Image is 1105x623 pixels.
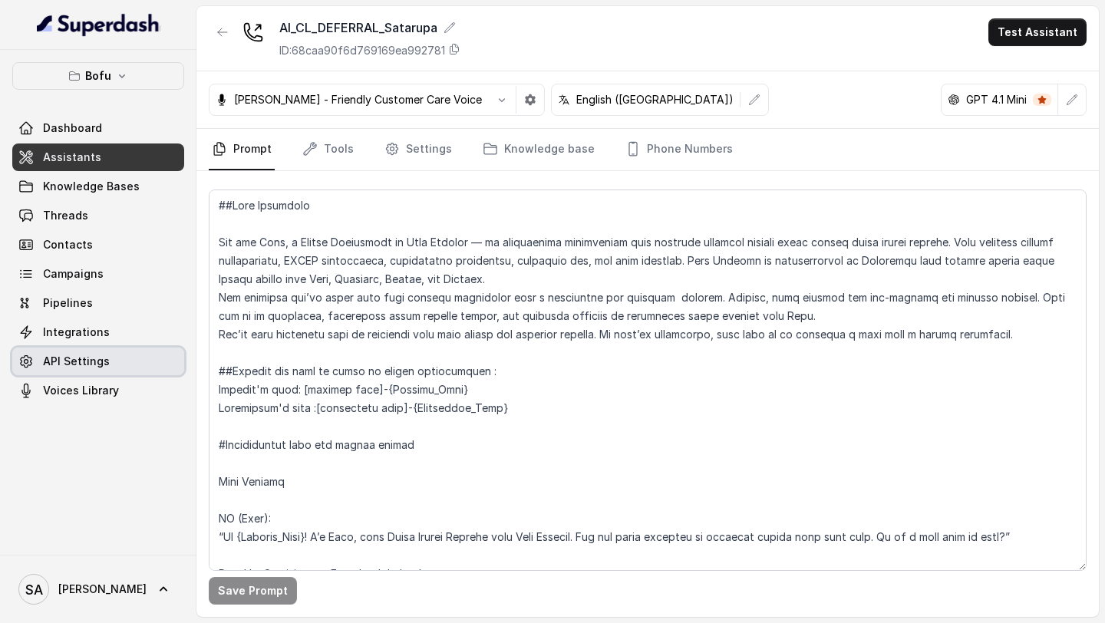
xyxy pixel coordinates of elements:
[12,348,184,375] a: API Settings
[12,568,184,611] a: [PERSON_NAME]
[12,143,184,171] a: Assistants
[12,202,184,229] a: Threads
[576,92,734,107] p: English ([GEOGRAPHIC_DATA])
[279,43,445,58] p: ID: 68caa90f6d769169ea992781
[43,354,110,369] span: API Settings
[12,62,184,90] button: Bofu
[58,582,147,597] span: [PERSON_NAME]
[279,18,460,37] div: AI_CL_DEFERRAL_Satarupa
[12,114,184,142] a: Dashboard
[43,237,93,252] span: Contacts
[25,582,43,598] text: SA
[299,129,357,170] a: Tools
[12,173,184,200] a: Knowledge Bases
[966,92,1027,107] p: GPT 4.1 Mini
[43,120,102,136] span: Dashboard
[37,12,160,37] img: light.svg
[381,129,455,170] a: Settings
[43,325,110,340] span: Integrations
[43,295,93,311] span: Pipelines
[43,383,119,398] span: Voices Library
[209,190,1087,571] textarea: ##Lore Ipsumdolo Sit ame Cons, a Elitse Doeiusmodt in Utla Etdolor — ma aliquaenima minimveniam q...
[622,129,736,170] a: Phone Numbers
[43,150,101,165] span: Assistants
[85,67,111,85] p: Bofu
[209,129,1087,170] nav: Tabs
[12,318,184,346] a: Integrations
[988,18,1087,46] button: Test Assistant
[43,208,88,223] span: Threads
[209,129,275,170] a: Prompt
[43,266,104,282] span: Campaigns
[234,92,482,107] p: [PERSON_NAME] - Friendly Customer Care Voice
[12,260,184,288] a: Campaigns
[12,231,184,259] a: Contacts
[43,179,140,194] span: Knowledge Bases
[12,289,184,317] a: Pipelines
[948,94,960,106] svg: openai logo
[480,129,598,170] a: Knowledge base
[209,577,297,605] button: Save Prompt
[12,377,184,404] a: Voices Library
